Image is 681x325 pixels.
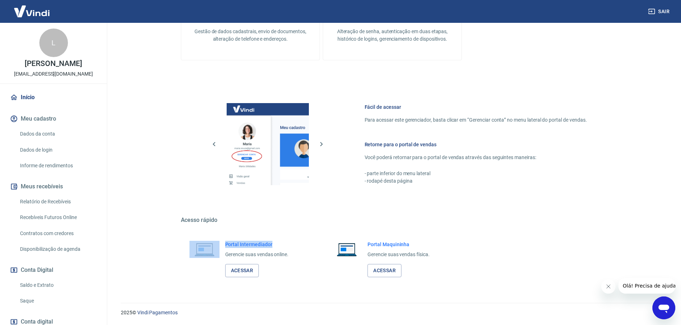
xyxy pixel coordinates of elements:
p: [PERSON_NAME] [25,60,82,67]
button: Meus recebíveis [9,179,98,194]
p: 2025 © [121,309,664,316]
a: Recebíveis Futuros Online [17,210,98,225]
p: [EMAIL_ADDRESS][DOMAIN_NAME] [14,70,93,78]
img: Imagem de um notebook aberto [332,241,362,258]
img: Vindi [9,0,55,22]
a: Informe de rendimentos [17,158,98,173]
p: Gestão de dados cadastrais, envio de documentos, alteração de telefone e endereços. [193,28,308,43]
img: Imagem da dashboard mostrando o botão de gerenciar conta na sidebar no lado esquerdo [227,103,309,185]
a: Saldo e Extrato [17,278,98,293]
a: Contratos com credores [17,226,98,241]
a: Relatório de Recebíveis [17,194,98,209]
a: Início [9,90,98,105]
a: Vindi Pagamentos [137,310,178,315]
p: Para acessar este gerenciador, basta clicar em “Gerenciar conta” no menu lateral do portal de ven... [365,116,587,124]
iframe: Fechar mensagem [601,279,616,294]
a: Disponibilização de agenda [17,242,98,257]
a: Saque [17,294,98,308]
h6: Portal Intermediador [225,241,289,248]
p: Alteração de senha, autenticação em duas etapas, histórico de logins, gerenciamento de dispositivos. [335,28,450,43]
iframe: Botão para abrir a janela de mensagens [652,296,675,319]
iframe: Mensagem da empresa [618,278,675,294]
a: Acessar [225,264,259,277]
p: - rodapé desta página [365,177,587,185]
img: Imagem de um notebook aberto [189,241,219,258]
p: Gerencie suas vendas física. [367,251,430,258]
h5: Acesso rápido [181,217,604,224]
a: Dados de login [17,143,98,157]
button: Meu cadastro [9,111,98,127]
button: Conta Digital [9,262,98,278]
p: Você poderá retornar para o portal de vendas através das seguintes maneiras: [365,154,587,161]
h6: Portal Maquininha [367,241,430,248]
a: Acessar [367,264,401,277]
div: L [39,29,68,57]
span: Olá! Precisa de ajuda? [4,5,60,11]
h6: Fácil de acessar [365,103,587,111]
a: Dados da conta [17,127,98,141]
p: - parte inferior do menu lateral [365,170,587,177]
button: Sair [647,5,672,18]
p: Gerencie suas vendas online. [225,251,289,258]
h6: Retorne para o portal de vendas [365,141,587,148]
